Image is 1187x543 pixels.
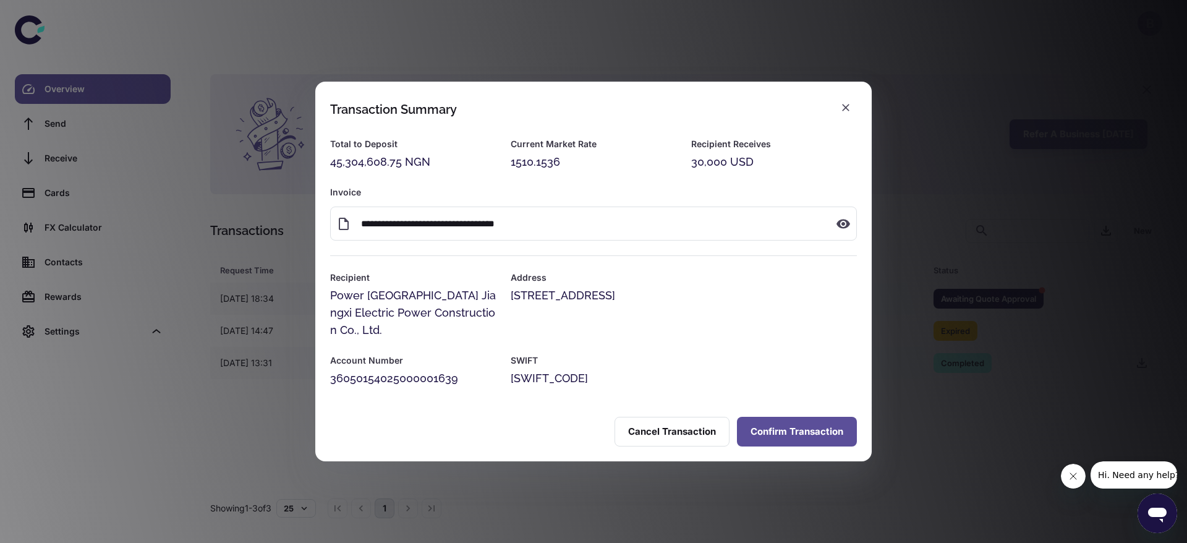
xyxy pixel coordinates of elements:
iframe: Button to launch messaging window [1138,494,1177,533]
h6: Recipient [330,271,496,284]
div: Power [GEOGRAPHIC_DATA] Jiangxi Electric Power Construction Co., Ltd. [330,287,496,339]
div: [SWIFT_CODE] [511,370,857,387]
h6: Current Market Rate [511,137,676,151]
button: Confirm Transaction [737,417,857,447]
h6: Invoice [330,186,857,199]
div: 45,304,608.75 NGN [330,153,496,171]
h6: Address [511,271,857,284]
h6: Recipient Receives [691,137,857,151]
h6: Account Number [330,354,496,367]
div: 1510.1536 [511,153,676,171]
iframe: Message from company [1091,461,1177,489]
h6: Total to Deposit [330,137,496,151]
h6: SWIFT [511,354,857,367]
iframe: Close message [1061,464,1086,489]
div: 36050154025000001639 [330,370,496,387]
span: Hi. Need any help? [7,9,89,19]
div: [STREET_ADDRESS] [511,287,857,304]
div: 30,000 USD [691,153,857,171]
button: Cancel Transaction [615,417,730,447]
div: Transaction Summary [330,102,457,117]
